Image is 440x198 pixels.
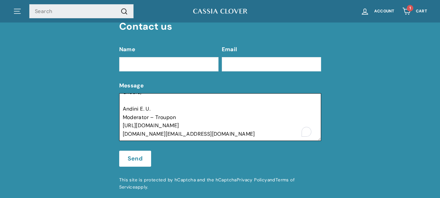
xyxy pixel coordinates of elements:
[119,151,151,167] button: Send
[119,45,219,54] label: Name
[119,81,321,90] label: Message
[119,93,321,141] textarea: To enrich screen reader interactions, please activate Accessibility in Grammarly extension settings
[409,6,411,11] span: 1
[119,176,321,191] p: This site is protected by hCaptcha and the hCaptcha and apply.
[237,177,267,183] a: Privacy Policy
[29,4,134,19] input: Search
[357,2,398,21] a: Account
[398,2,431,21] a: Cart
[222,45,321,54] label: Email
[119,21,321,32] h2: Contact us
[416,9,427,13] span: Cart
[374,9,394,13] span: Account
